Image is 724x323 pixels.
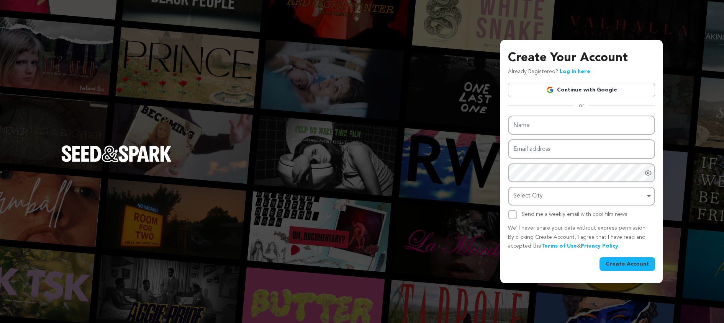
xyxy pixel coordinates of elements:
[508,49,655,67] h3: Create Your Account
[61,145,172,162] img: Seed&Spark Logo
[508,139,655,159] input: Email address
[546,86,554,94] img: Google logo
[508,83,655,97] a: Continue with Google
[541,243,577,249] a: Terms of Use
[560,69,590,74] a: Log in here
[574,102,589,109] span: or
[508,67,590,77] p: Already Registered?
[581,243,618,249] a: Privacy Policy
[508,116,655,135] input: Name
[522,212,627,217] label: Send me a weekly email with cool film news
[513,191,645,202] div: Select City
[61,145,172,178] a: Seed&Spark Homepage
[644,169,652,177] a: Show password as plain text. Warning: this will display your password on the screen.
[508,224,655,251] p: We’ll never share your data without express permission. By clicking Create Account, I agree that ...
[600,257,655,271] button: Create Account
